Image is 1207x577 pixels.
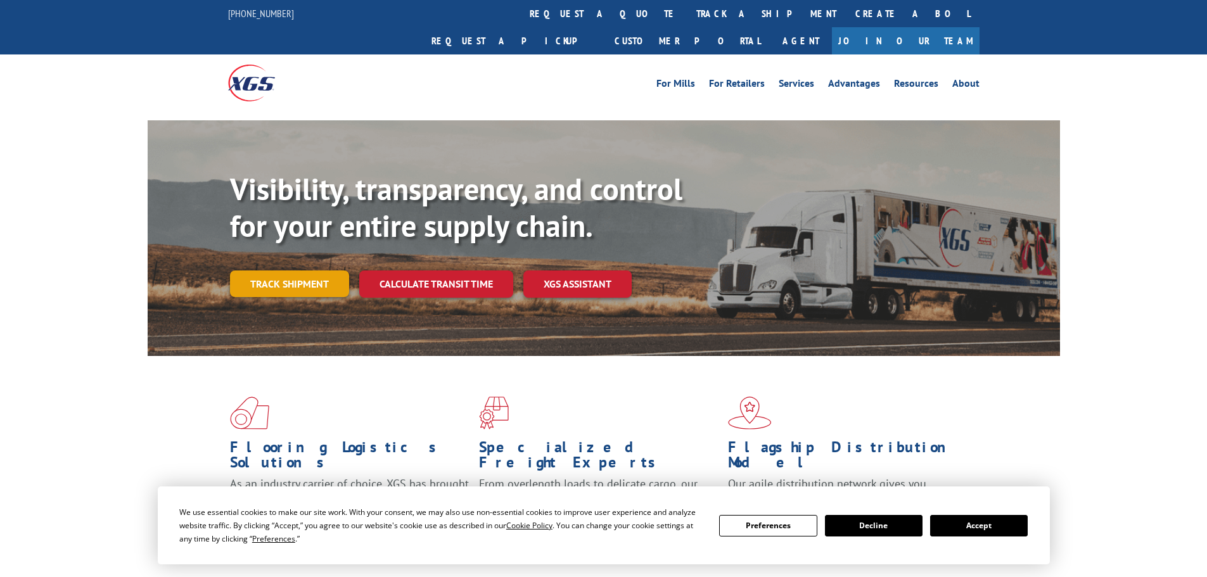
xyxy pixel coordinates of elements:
[158,486,1050,564] div: Cookie Consent Prompt
[825,515,923,536] button: Decline
[422,27,605,54] a: Request a pickup
[230,396,269,429] img: xgs-icon-total-supply-chain-intelligence-red
[228,7,294,20] a: [PHONE_NUMBER]
[832,27,980,54] a: Join Our Team
[709,79,765,92] a: For Retailers
[779,79,814,92] a: Services
[479,476,718,533] p: From overlength loads to delicate cargo, our experienced staff knows the best way to move your fr...
[656,79,695,92] a: For Mills
[506,520,552,531] span: Cookie Policy
[728,440,968,476] h1: Flagship Distribution Model
[179,505,704,545] div: We use essential cookies to make our site work. With your consent, we may also use non-essential ...
[728,476,961,506] span: Our agile distribution network gives you nationwide inventory management on demand.
[230,169,682,245] b: Visibility, transparency, and control for your entire supply chain.
[252,533,295,544] span: Preferences
[359,270,513,298] a: Calculate transit time
[605,27,770,54] a: Customer Portal
[479,396,509,429] img: xgs-icon-focused-on-flooring-red
[828,79,880,92] a: Advantages
[952,79,980,92] a: About
[930,515,1028,536] button: Accept
[894,79,938,92] a: Resources
[770,27,832,54] a: Agent
[230,476,469,521] span: As an industry carrier of choice, XGS has brought innovation and dedication to flooring logistics...
[728,396,772,429] img: xgs-icon-flagship-distribution-model-red
[719,515,817,536] button: Preferences
[230,270,349,297] a: Track shipment
[523,270,632,298] a: XGS ASSISTANT
[230,440,469,476] h1: Flooring Logistics Solutions
[479,440,718,476] h1: Specialized Freight Experts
